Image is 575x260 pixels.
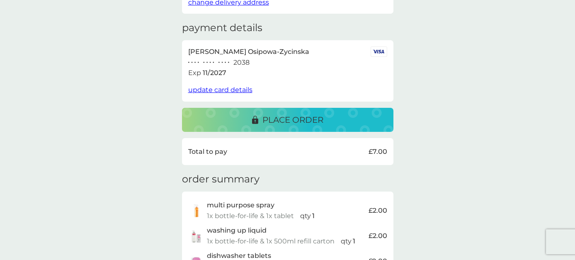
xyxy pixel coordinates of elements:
p: qty [341,236,352,247]
p: ● [228,61,229,65]
p: 11 / 2027 [203,68,226,78]
h3: order summary [182,173,260,185]
p: ● [206,61,208,65]
p: ● [197,61,199,65]
p: ● [203,61,205,65]
p: 1x bottle-for-life & 1x tablet [207,211,294,221]
p: 1 [353,236,355,247]
p: 2038 [233,57,250,68]
p: ● [191,61,193,65]
span: update card details [188,86,252,94]
p: £7.00 [369,146,387,157]
p: £2.00 [369,205,387,216]
p: ● [225,61,226,65]
p: ● [218,61,220,65]
button: update card details [188,85,252,95]
p: washing up liquid [207,225,267,236]
p: ● [213,61,214,65]
p: 1 [312,211,315,221]
p: ● [221,61,223,65]
p: ● [209,61,211,65]
p: ● [194,61,196,65]
p: multi purpose spray [207,200,274,211]
p: ● [188,61,190,65]
p: [PERSON_NAME] Osipowa-Zycinska [188,46,309,57]
p: 1x bottle-for-life & 1x 500ml refill carton [207,236,335,247]
p: Exp [188,68,201,78]
h3: payment details [182,22,262,34]
button: place order [182,108,393,132]
p: £2.00 [369,231,387,241]
p: qty [300,211,311,221]
p: Total to pay [188,146,227,157]
p: place order [262,113,323,126]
